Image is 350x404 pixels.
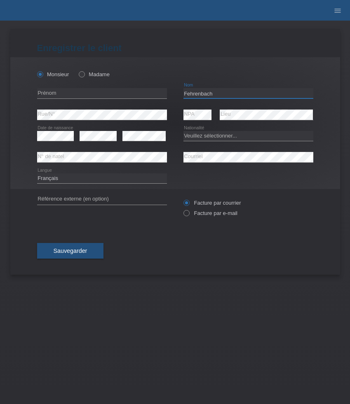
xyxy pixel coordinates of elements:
[183,210,237,216] label: Facture par e-mail
[79,71,84,77] input: Madame
[79,71,110,77] label: Madame
[37,243,104,259] button: Sauvegarder
[54,248,87,254] span: Sauvegarder
[37,43,313,53] h1: Enregistrer le client
[37,71,42,77] input: Monsieur
[329,8,346,13] a: menu
[37,71,69,77] label: Monsieur
[183,200,189,210] input: Facture par courrier
[183,210,189,220] input: Facture par e-mail
[183,200,241,206] label: Facture par courrier
[334,7,342,15] i: menu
